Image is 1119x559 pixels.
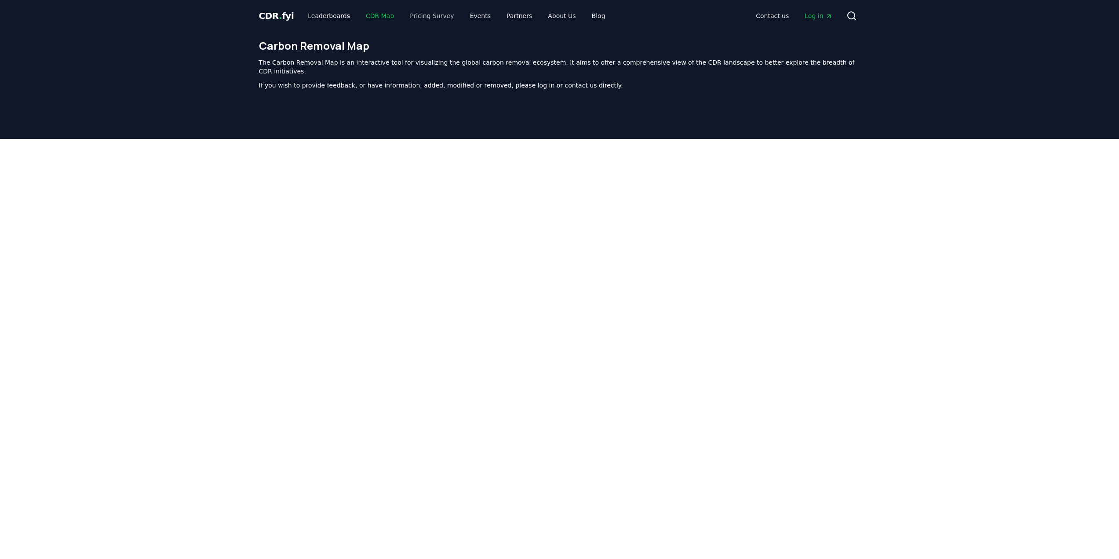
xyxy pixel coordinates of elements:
[463,8,498,24] a: Events
[359,8,401,24] a: CDR Map
[259,81,860,90] p: If you wish to provide feedback, or have information, added, modified or removed, please log in o...
[259,58,860,76] p: The Carbon Removal Map is an interactive tool for visualizing the global carbon removal ecosystem...
[798,8,839,24] a: Log in
[585,8,612,24] a: Blog
[259,11,294,21] span: CDR fyi
[259,39,860,53] h1: Carbon Removal Map
[805,11,832,20] span: Log in
[541,8,583,24] a: About Us
[403,8,461,24] a: Pricing Survey
[301,8,612,24] nav: Main
[279,11,282,21] span: .
[749,8,839,24] nav: Main
[749,8,796,24] a: Contact us
[499,8,539,24] a: Partners
[301,8,357,24] a: Leaderboards
[259,10,294,22] a: CDR.fyi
